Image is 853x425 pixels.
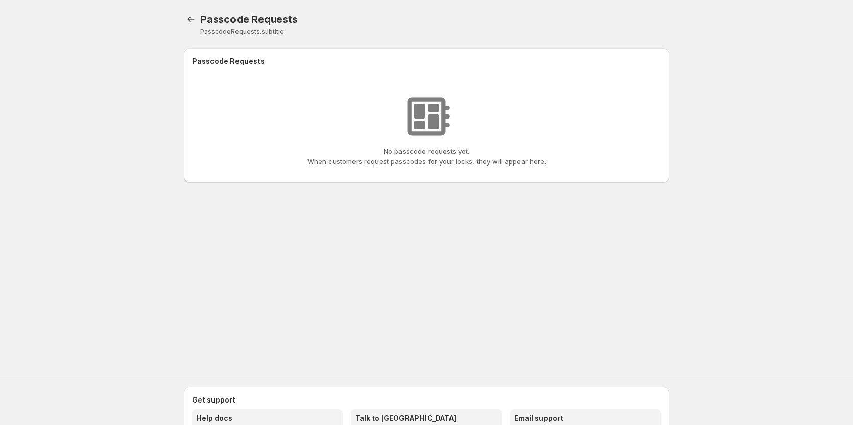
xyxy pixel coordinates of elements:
span: Passcode Requests [200,13,298,26]
a: Locks [184,12,198,27]
h3: Email support [514,413,657,423]
h3: Help docs [196,413,339,423]
h2: Get support [192,395,661,405]
h3: Talk to [GEOGRAPHIC_DATA] [355,413,497,423]
img: No requests found [401,91,452,142]
h2: Passcode Requests [192,56,265,66]
p: No passcode requests yet. When customers request passcodes for your locks, they will appear here. [307,146,546,167]
p: PasscodeRequests.subtitle [200,28,669,36]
